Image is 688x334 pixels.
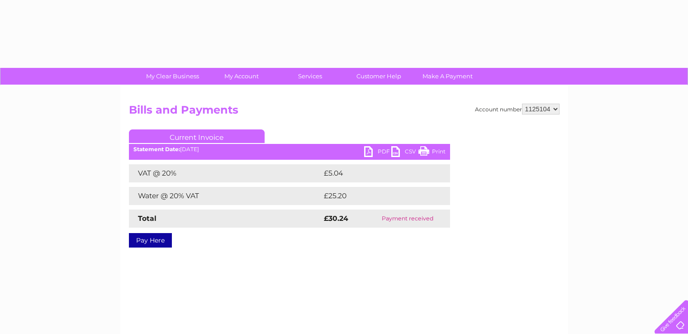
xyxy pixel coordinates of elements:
[129,146,450,153] div: [DATE]
[410,68,485,85] a: Make A Payment
[204,68,279,85] a: My Account
[129,164,322,182] td: VAT @ 20%
[129,187,322,205] td: Water @ 20% VAT
[324,214,348,223] strong: £30.24
[475,104,560,115] div: Account number
[138,214,157,223] strong: Total
[133,146,180,153] b: Statement Date:
[365,210,450,228] td: Payment received
[129,233,172,248] a: Pay Here
[129,129,265,143] a: Current Invoice
[364,146,391,159] a: PDF
[342,68,416,85] a: Customer Help
[322,187,432,205] td: £25.20
[129,104,560,121] h2: Bills and Payments
[322,164,429,182] td: £5.04
[135,68,210,85] a: My Clear Business
[391,146,418,159] a: CSV
[273,68,347,85] a: Services
[418,146,446,159] a: Print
